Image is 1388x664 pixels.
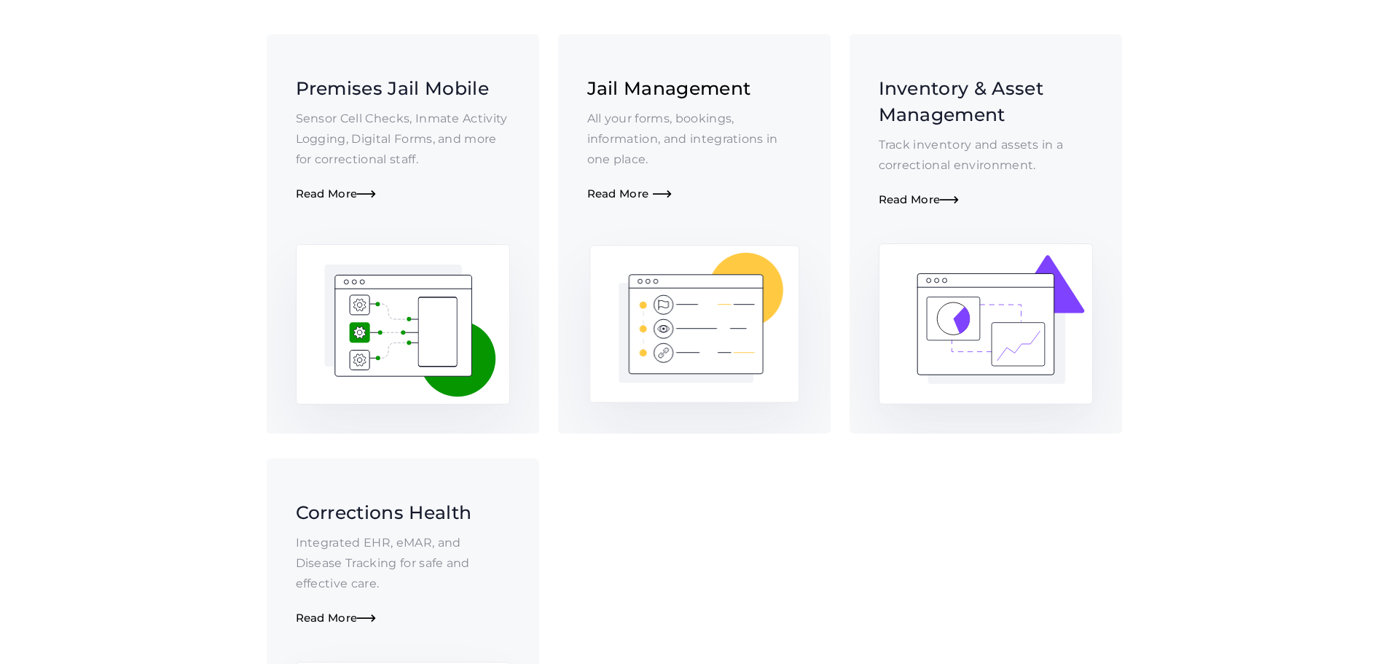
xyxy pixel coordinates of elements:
[357,613,376,625] span: 
[850,34,1122,434] a: Inventory & Asset ManagementTrack inventory and assets in a correctional environment.Read More
[587,187,801,201] div: Read More
[940,195,959,207] span: 
[1315,594,1388,664] iframe: Chat Widget
[879,75,1093,128] h3: Inventory & Asset Management
[879,135,1093,176] p: Track inventory and assets in a correctional environment.
[296,75,510,101] h3: Premises Jail Mobile
[357,189,376,201] span: 
[296,109,510,170] p: Sensor Cell Checks, Inmate Activity Logging, Digital Forms, and more for correctional staff.
[587,109,801,170] p: All your forms, bookings, information, and integrations in one place.
[267,34,539,434] a: Premises Jail MobileSensor Cell Checks, Inmate Activity Logging, Digital Forms, and more for corr...
[296,533,510,594] p: Integrated EHR, eMAR, and Disease Tracking for safe and effective care.
[296,612,510,625] div: Read More
[558,34,831,434] a: Jail ManagementAll your forms, bookings, information, and integrations in one place.Read More
[879,193,1093,207] div: Read More
[296,499,510,526] h3: Corrections Health
[653,189,672,201] span: 
[296,187,510,201] div: Read More
[587,75,801,101] h3: Jail Management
